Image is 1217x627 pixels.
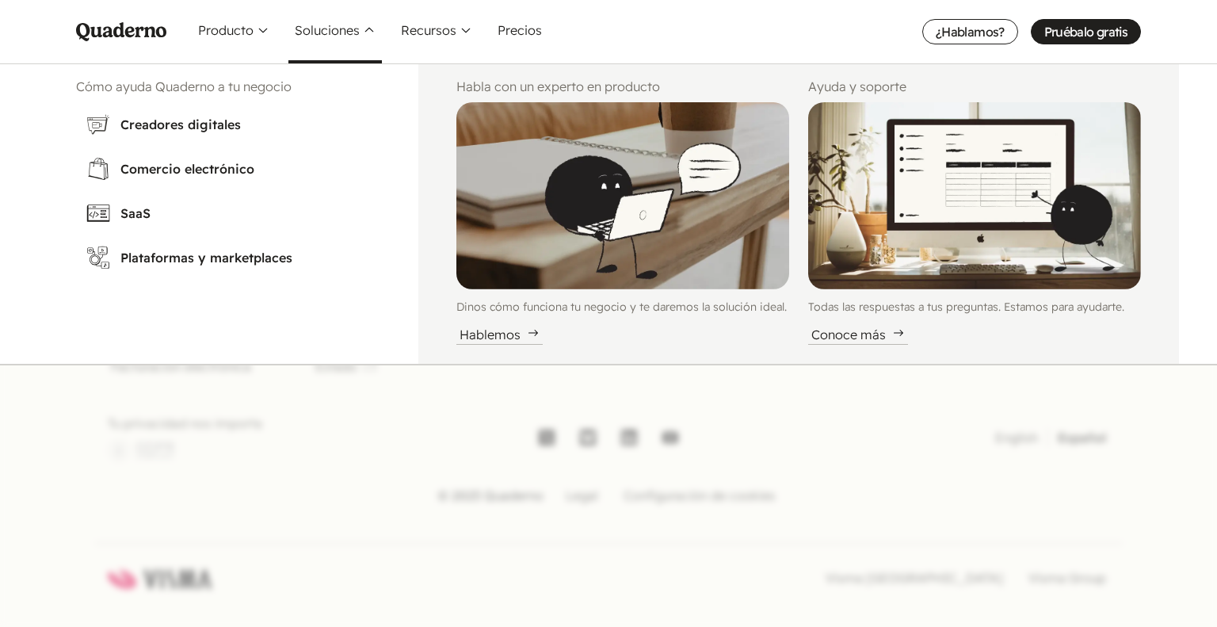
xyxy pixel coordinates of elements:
a: SaaS [76,191,380,235]
h2: Cómo ayuda Quaderno a tu negocio [76,77,380,96]
abbr: Software as a Service [120,205,151,221]
h3: Creadores digitales [120,115,371,134]
h2: Ayuda y soporte [808,77,1141,96]
a: Illustration of Qoodle reading from a laptopDinos cómo funciona tu negocio y te daremos la soluci... [456,102,789,345]
img: Illustration of Qoodle displaying an interface on a computer [808,102,1141,289]
div: Conoce más [808,325,908,345]
a: Illustration of Qoodle displaying an interface on a computerTodas las respuestas a tus preguntas.... [808,102,1141,345]
a: Creadores digitales [76,102,380,147]
h2: Habla con un experto en producto [456,77,789,96]
a: Plataformas y marketplaces [76,235,380,280]
a: Comercio electrónico [76,147,380,191]
p: Dinos cómo funciona tu negocio y te daremos la solución ideal. [456,299,789,315]
h3: Plataformas y marketplaces [120,248,371,267]
img: Illustration of Qoodle reading from a laptop [456,102,789,289]
a: Pruébalo gratis [1031,19,1141,44]
div: Hablemos [456,325,543,345]
p: Todas las respuestas a tus preguntas. Estamos para ayudarte. [808,299,1141,315]
a: ¿Hablamos? [922,19,1018,44]
h3: Comercio electrónico [120,159,371,178]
